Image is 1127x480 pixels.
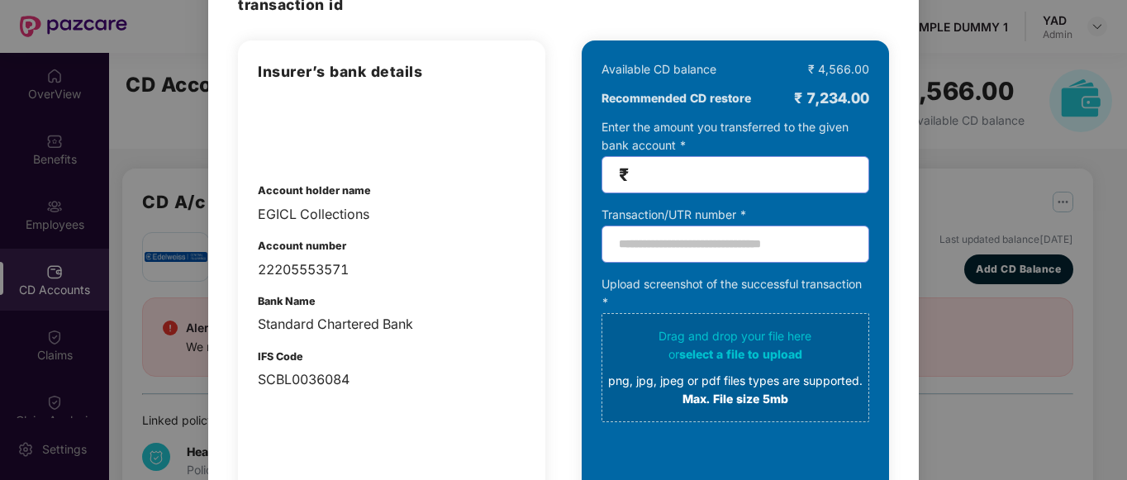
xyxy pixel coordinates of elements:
span: select a file to upload [679,347,802,361]
b: IFS Code [258,350,303,363]
div: ₹ 7,234.00 [794,87,869,110]
img: admin-overview [258,100,344,158]
div: ₹ 4,566.00 [808,60,869,78]
b: Account holder name [258,184,371,197]
div: SCBL0036084 [258,369,525,390]
div: Upload screenshot of the successful transaction * [602,275,869,422]
div: EGICL Collections [258,204,525,225]
span: ₹ [619,165,629,184]
div: or [608,345,863,364]
div: Drag and drop your file here [608,327,863,408]
b: Recommended CD restore [602,89,751,107]
div: Max. File size 5mb [608,390,863,408]
div: png, jpg, jpeg or pdf files types are supported. [608,372,863,390]
div: Available CD balance [602,60,716,78]
div: Enter the amount you transferred to the given bank account * [602,118,869,193]
h3: Insurer’s bank details [258,60,525,83]
div: 22205553571 [258,259,525,280]
span: Drag and drop your file hereorselect a file to uploadpng, jpg, jpeg or pdf files types are suppor... [602,314,868,421]
b: Bank Name [258,295,316,307]
div: Standard Chartered Bank [258,314,525,335]
b: Account number [258,240,346,252]
div: Transaction/UTR number * [602,206,869,224]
